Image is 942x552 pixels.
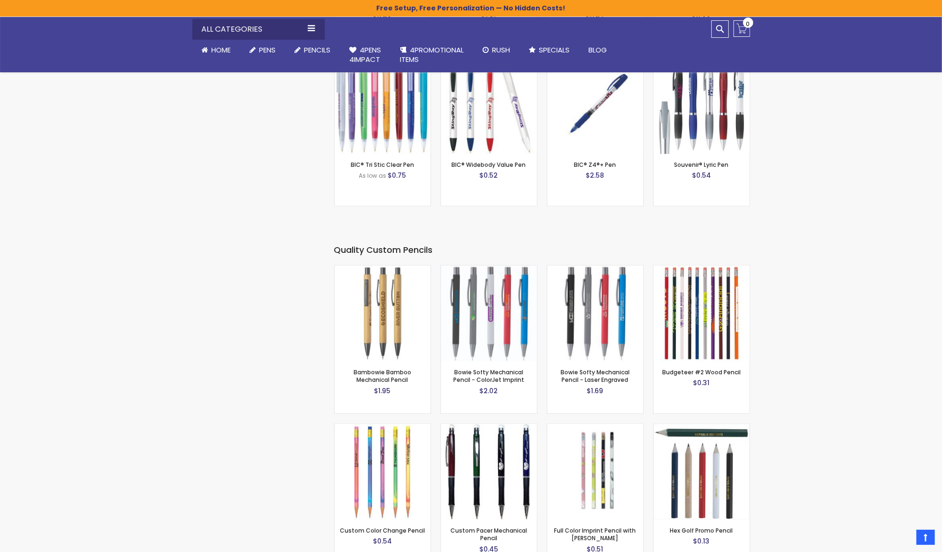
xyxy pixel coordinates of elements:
[212,45,231,55] span: Home
[359,172,386,180] span: As low as
[670,526,733,535] a: Hex Golf Promo Pencil
[400,45,464,64] span: 4PROMOTIONAL ITEMS
[480,386,498,396] span: $2.02
[554,526,636,542] a: Full Color Imprint Pencil with [PERSON_NAME]
[350,45,381,64] span: 4Pens 4impact
[335,424,431,520] img: Custom Color Change Pencil
[734,20,750,37] a: 0
[441,424,537,520] img: Custom Pacer Mechanical Pencil
[441,423,537,431] a: Custom Pacer Mechanical Pencil
[241,40,285,60] a: Pens
[654,266,750,362] img: Budgeteer #2 Wood Pencil
[547,266,643,362] img: Bowie Softy Mechanical Pencil - Laser Engraved
[693,536,710,546] span: $0.13
[192,40,241,60] a: Home
[586,171,605,180] span: $2.58
[547,424,643,520] img: Full Color Imprint Pencil with Eraser
[692,171,711,180] span: $0.54
[441,266,537,362] img: Bowie Softy Mechanical Pencil - ColorJet Imprint
[351,161,414,169] a: BIC® Tri Stic Clear Pen
[335,265,431,273] a: Bambowie Bamboo Mechanical Pencil
[493,45,510,55] span: Rush
[520,40,579,60] a: Specials
[474,40,520,60] a: Rush
[192,19,325,40] div: All Categories
[746,19,750,28] span: 0
[662,368,741,376] a: Budgeteer #2 Wood Pencil
[450,526,527,542] a: Custom Pacer Mechanical Pencil
[547,265,643,273] a: Bowie Softy Mechanical Pencil - Laser Engraved
[441,58,537,154] img: BIC® Widebody Value Pen
[547,58,643,154] img: BIC® Z4®+ Pen
[539,45,570,55] span: Specials
[587,386,604,396] span: $1.69
[654,423,750,431] a: Hex Golf Promo Pencil
[453,368,524,384] a: Bowie Softy Mechanical Pencil - ColorJet Imprint
[334,244,433,256] span: Quality Custom Pencils
[561,368,630,384] a: Bowie Softy Mechanical Pencil - Laser Engraved
[335,423,431,431] a: Custom Color Change Pencil
[693,378,710,388] span: $0.31
[579,40,617,60] a: Blog
[589,45,607,55] span: Blog
[441,265,537,273] a: Bowie Softy Mechanical Pencil - ColorJet Imprint
[547,423,643,431] a: Full Color Imprint Pencil with Eraser
[374,386,391,396] span: $1.95
[340,40,391,70] a: 4Pens4impact
[335,266,431,362] img: Bambowie Bamboo Mechanical Pencil
[452,161,526,169] a: BIC® Widebody Value Pen
[480,171,498,180] span: $0.52
[335,58,431,154] img: BIC® Tri Stic Clear Pen
[654,424,750,520] img: Hex Golf Promo Pencil
[654,58,750,154] img: Souvenir® Lyric Pen
[354,368,411,384] a: Bambowie Bamboo Mechanical Pencil
[654,265,750,273] a: Budgeteer #2 Wood Pencil
[285,40,340,60] a: Pencils
[388,171,406,180] span: $0.75
[864,526,942,552] iframe: Reseñas de Clientes en Google
[674,161,729,169] a: Souvenir® Lyric Pen
[259,45,276,55] span: Pens
[391,40,474,70] a: 4PROMOTIONALITEMS
[304,45,331,55] span: Pencils
[574,161,616,169] a: BIC® Z4®+ Pen
[340,526,425,535] a: Custom Color Change Pencil
[373,536,392,546] span: $0.54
